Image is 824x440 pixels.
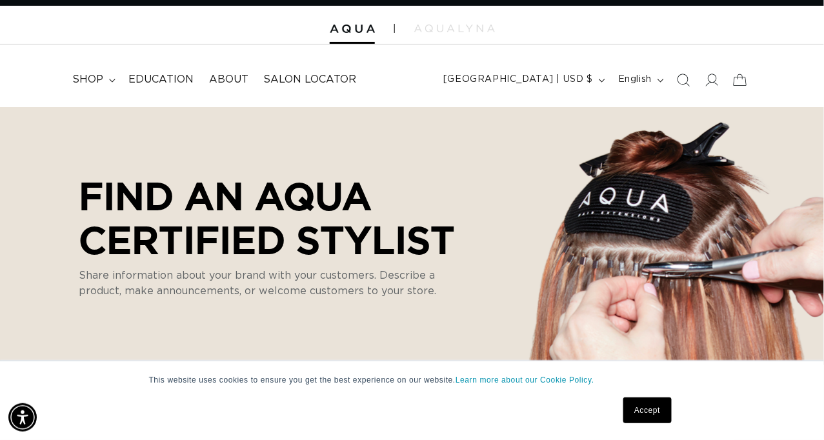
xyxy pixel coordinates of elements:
[414,25,495,32] img: aqualyna.com
[330,25,375,34] img: Aqua Hair Extensions
[264,73,357,86] span: Salon Locator
[121,65,201,94] a: Education
[618,73,652,86] span: English
[79,268,453,299] p: Share information about your brand with your customers. Describe a product, make announcements, o...
[8,403,37,432] div: Accessibility Menu
[149,374,676,386] p: This website uses cookies to ensure you get the best experience on our website.
[623,397,671,423] a: Accept
[128,73,194,86] span: Education
[209,73,248,86] span: About
[759,378,824,440] iframe: Chat Widget
[669,66,698,94] summary: Search
[436,68,610,92] button: [GEOGRAPHIC_DATA] | USD $
[443,73,593,86] span: [GEOGRAPHIC_DATA] | USD $
[256,65,365,94] a: Salon Locator
[79,174,472,261] p: Find an AQUA Certified Stylist
[201,65,256,94] a: About
[456,375,594,385] a: Learn more about our Cookie Policy.
[65,65,121,94] summary: shop
[610,68,669,92] button: English
[72,73,103,86] span: shop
